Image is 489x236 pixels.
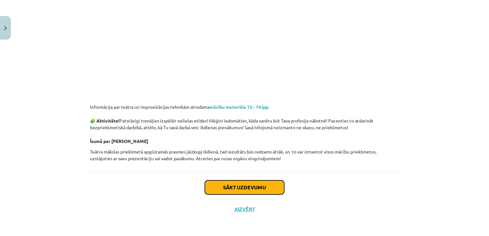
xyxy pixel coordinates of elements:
[90,100,399,110] p: Informācija par teātra un improvizācijas tehnikām atrodama .
[90,138,148,144] b: Īsumā par [PERSON_NAME]
[232,206,257,212] button: Aizvērt
[205,180,284,194] button: Sākt uzdevumu
[4,26,7,30] img: icon-close-lesson-0947bae3869378f0d4975bcd49f059093ad1ed9edebbc8119c70593378902aed.svg
[90,114,399,131] p: Patstāvīgi trenējies izspēlēt nelielas etīdes! Mēģini iedomāties, kāda varētu būt Tava profesija ...
[90,148,399,162] p: Teātra mākslas priekšmetā apgūstamās prasmes jāizkopj ikdienā, tad rezultāts būs redzams ātrāk, u...
[210,104,268,110] a: mācību materiāla 12.- 14.lpp
[90,118,119,123] strong: 🧩 Aktivitāte!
